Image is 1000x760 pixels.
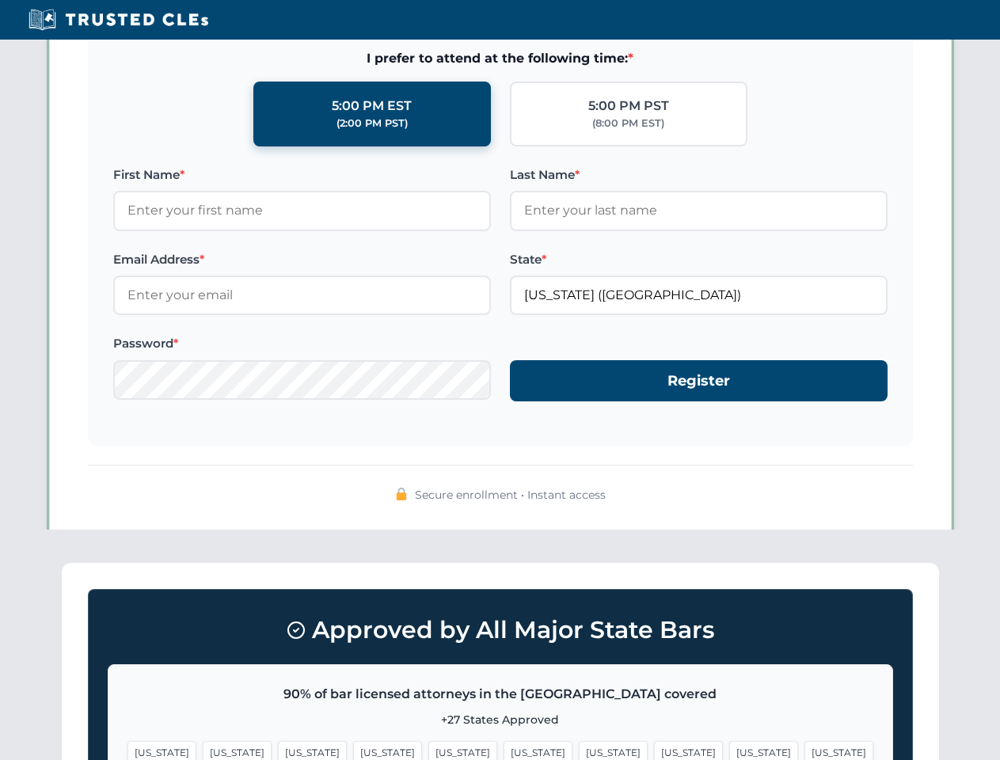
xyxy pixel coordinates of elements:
[592,116,664,131] div: (8:00 PM EST)
[113,250,491,269] label: Email Address
[510,191,888,230] input: Enter your last name
[113,48,888,69] span: I prefer to attend at the following time:
[113,191,491,230] input: Enter your first name
[108,609,893,652] h3: Approved by All Major State Bars
[510,165,888,184] label: Last Name
[337,116,408,131] div: (2:00 PM PST)
[395,488,408,500] img: 🔒
[415,486,606,503] span: Secure enrollment • Instant access
[24,8,213,32] img: Trusted CLEs
[510,275,888,315] input: Arizona (AZ)
[113,165,491,184] label: First Name
[113,334,491,353] label: Password
[332,96,412,116] div: 5:00 PM EST
[113,275,491,315] input: Enter your email
[127,684,873,705] p: 90% of bar licensed attorneys in the [GEOGRAPHIC_DATA] covered
[510,250,888,269] label: State
[510,360,888,402] button: Register
[588,96,669,116] div: 5:00 PM PST
[127,711,873,728] p: +27 States Approved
